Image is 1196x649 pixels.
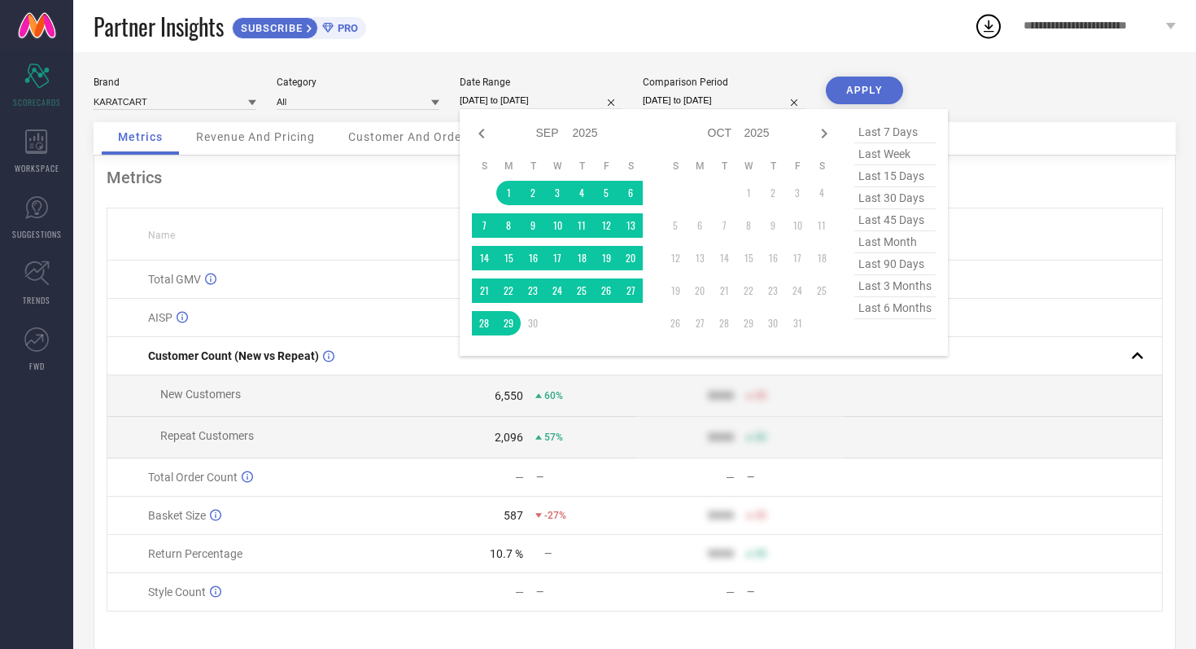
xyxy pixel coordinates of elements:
[785,278,810,303] td: Fri Oct 24 2025
[594,160,618,173] th: Friday
[618,181,643,205] td: Sat Sep 06 2025
[118,130,163,143] span: Metrics
[854,209,936,231] span: last 45 days
[854,121,936,143] span: last 7 days
[761,213,785,238] td: Thu Oct 09 2025
[148,230,175,241] span: Name
[785,246,810,270] td: Fri Oct 17 2025
[536,586,634,598] div: —
[496,311,521,335] td: Mon Sep 29 2025
[708,431,734,444] div: 9999
[570,278,594,303] td: Thu Sep 25 2025
[15,162,59,174] span: WORKSPACE
[761,160,785,173] th: Thursday
[785,181,810,205] td: Fri Oct 03 2025
[755,548,766,559] span: 50
[810,246,834,270] td: Sat Oct 18 2025
[736,213,761,238] td: Wed Oct 08 2025
[515,585,524,599] div: —
[755,510,766,521] span: 50
[196,130,315,143] span: Revenue And Pricing
[854,165,936,187] span: last 15 days
[490,547,523,560] div: 10.7 %
[747,471,845,483] div: —
[708,509,734,522] div: 9999
[643,77,805,88] div: Comparison Period
[23,294,50,306] span: TRENDS
[29,360,45,372] span: FWD
[687,246,712,270] td: Mon Oct 13 2025
[708,389,734,402] div: 9999
[663,278,687,303] td: Sun Oct 19 2025
[747,586,845,598] div: —
[160,429,254,442] span: Repeat Customers
[460,77,622,88] div: Date Range
[472,278,496,303] td: Sun Sep 21 2025
[472,213,496,238] td: Sun Sep 07 2025
[736,278,761,303] td: Wed Oct 22 2025
[814,124,834,143] div: Next month
[594,181,618,205] td: Fri Sep 05 2025
[618,246,643,270] td: Sat Sep 20 2025
[785,311,810,335] td: Fri Oct 31 2025
[712,213,736,238] td: Tue Oct 07 2025
[277,77,439,88] div: Category
[94,10,224,43] span: Partner Insights
[544,548,552,559] span: —
[687,278,712,303] td: Mon Oct 20 2025
[570,246,594,270] td: Thu Sep 18 2025
[148,349,319,362] span: Customer Count (New vs Repeat)
[643,92,805,109] input: Select comparison period
[13,96,61,108] span: SCORECARDS
[472,311,496,335] td: Sun Sep 28 2025
[545,181,570,205] td: Wed Sep 03 2025
[712,311,736,335] td: Tue Oct 28 2025
[495,431,523,444] div: 2,096
[687,213,712,238] td: Mon Oct 06 2025
[712,246,736,270] td: Tue Oct 14 2025
[521,160,545,173] th: Tuesday
[594,278,618,303] td: Fri Sep 26 2025
[736,246,761,270] td: Wed Oct 15 2025
[618,278,643,303] td: Sat Sep 27 2025
[663,246,687,270] td: Sun Oct 12 2025
[570,181,594,205] td: Thu Sep 04 2025
[148,273,201,286] span: Total GMV
[496,246,521,270] td: Mon Sep 15 2025
[496,181,521,205] td: Mon Sep 01 2025
[496,213,521,238] td: Mon Sep 08 2025
[594,213,618,238] td: Fri Sep 12 2025
[854,231,936,253] span: last month
[148,509,206,522] span: Basket Size
[761,278,785,303] td: Thu Oct 23 2025
[544,510,566,521] span: -27%
[736,181,761,205] td: Wed Oct 01 2025
[107,168,1163,187] div: Metrics
[761,311,785,335] td: Thu Oct 30 2025
[148,585,206,599] span: Style Count
[854,187,936,209] span: last 30 days
[545,278,570,303] td: Wed Sep 24 2025
[148,311,172,324] span: AISP
[545,213,570,238] td: Wed Sep 10 2025
[160,388,241,401] span: New Customers
[726,585,735,599] div: —
[460,92,622,109] input: Select date range
[472,124,491,143] div: Previous month
[570,213,594,238] td: Thu Sep 11 2025
[687,311,712,335] td: Mon Oct 27 2025
[233,22,307,34] span: SUBSCRIBE
[618,160,643,173] th: Saturday
[810,213,834,238] td: Sat Oct 11 2025
[496,160,521,173] th: Monday
[570,160,594,173] th: Thursday
[687,160,712,173] th: Monday
[785,160,810,173] th: Friday
[148,547,242,560] span: Return Percentage
[663,160,687,173] th: Sunday
[761,246,785,270] td: Thu Oct 16 2025
[755,432,766,443] span: 50
[521,246,545,270] td: Tue Sep 16 2025
[810,278,834,303] td: Sat Oct 25 2025
[545,160,570,173] th: Wednesday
